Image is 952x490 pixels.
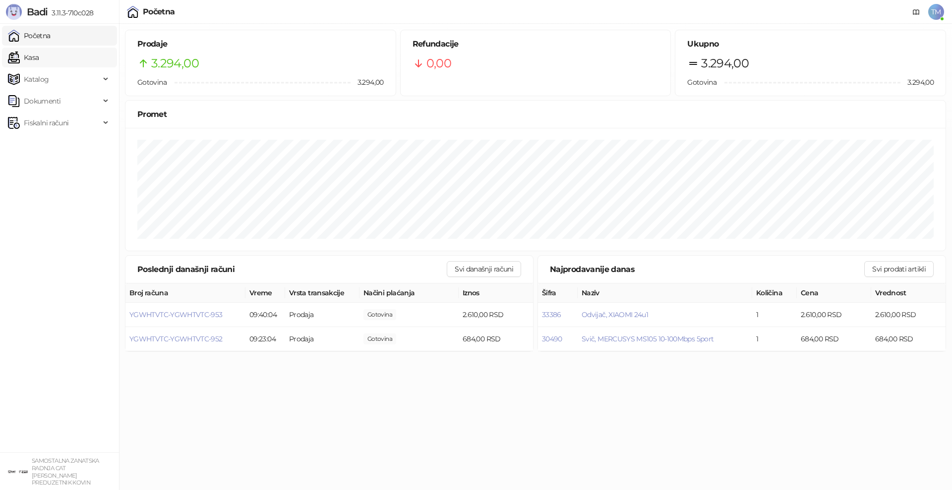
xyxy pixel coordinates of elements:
[245,303,285,327] td: 09:40:04
[701,54,749,73] span: 3.294,00
[24,69,49,89] span: Katalog
[8,48,39,67] a: Kasa
[129,334,223,343] button: YGWHTVTC-YGWHTVTC-952
[426,54,451,73] span: 0,00
[24,113,68,133] span: Fiskalni računi
[752,283,797,303] th: Količina
[8,462,28,482] img: 64x64-companyLogo-ae27db6e-dfce-48a1-b68e-83471bd1bffd.png
[137,108,934,120] div: Promet
[797,327,871,351] td: 684,00 RSD
[32,457,99,486] small: SAMOSTALNA ZANATSKA RADNJA CAT [PERSON_NAME] PREDUZETNIK KOVIN
[459,303,533,327] td: 2.610,00 RSD
[125,283,245,303] th: Broj računa
[687,38,934,50] h5: Ukupno
[542,310,561,319] button: 33386
[447,261,521,277] button: Svi današnji računi
[245,327,285,351] td: 09:23:04
[687,78,716,87] span: Gotovina
[285,283,359,303] th: Vrsta transakcije
[582,334,714,343] button: Svič, MERCUSYS MS105 10-100Mbps 5port
[871,283,946,303] th: Vrednost
[245,283,285,303] th: Vreme
[797,303,871,327] td: 2.610,00 RSD
[550,263,864,275] div: Najprodavanije danas
[363,309,396,320] span: 2.610,00
[797,283,871,303] th: Cena
[143,8,175,16] div: Početna
[48,8,93,17] span: 3.11.3-710c028
[359,283,459,303] th: Načini plaćanja
[129,310,223,319] button: YGWHTVTC-YGWHTVTC-953
[137,263,447,275] div: Poslednji današnji računi
[459,327,533,351] td: 684,00 RSD
[578,283,752,303] th: Naziv
[538,283,578,303] th: Šifra
[908,4,924,20] a: Dokumentacija
[363,333,396,344] span: 684,00
[151,54,199,73] span: 3.294,00
[864,261,934,277] button: Svi prodati artikli
[6,4,22,20] img: Logo
[459,283,533,303] th: Iznos
[542,334,562,343] button: 30490
[351,77,384,88] span: 3.294,00
[137,78,167,87] span: Gotovina
[285,303,359,327] td: Prodaja
[8,26,51,46] a: Početna
[900,77,934,88] span: 3.294,00
[27,6,48,18] span: Badi
[137,38,384,50] h5: Prodaje
[928,4,944,20] span: TM
[413,38,659,50] h5: Refundacije
[24,91,60,111] span: Dokumenti
[582,310,648,319] button: Odvijač, XIAOMI 24u1
[285,327,359,351] td: Prodaja
[871,303,946,327] td: 2.610,00 RSD
[871,327,946,351] td: 684,00 RSD
[752,303,797,327] td: 1
[752,327,797,351] td: 1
